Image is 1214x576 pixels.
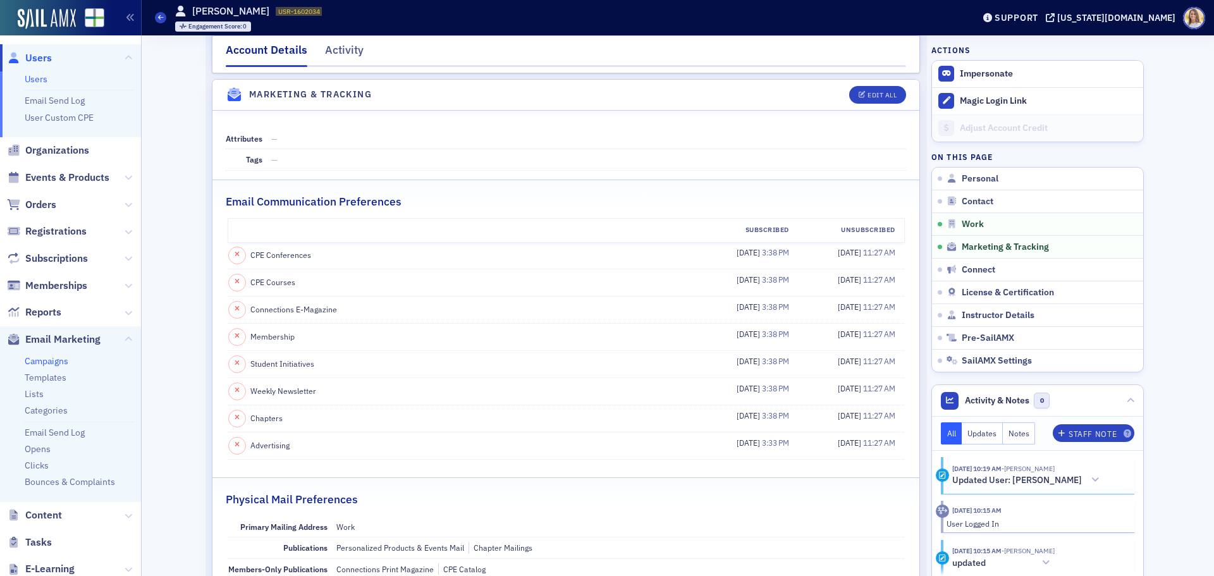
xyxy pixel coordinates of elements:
a: Templates [25,372,66,383]
h2: Email Communication Preferences [226,193,402,210]
span: CPE Courses [250,276,295,288]
span: 3:38 PM [762,302,789,312]
div: Unsubscribed [798,225,904,235]
span: Attributes [226,133,262,144]
span: Personal [962,173,998,185]
time: 9/15/2025 10:15 AM [952,546,1002,555]
div: Account Details [226,42,307,67]
span: Connections E-Magazine [250,303,337,315]
span: Email Marketing [25,333,101,346]
div: Edit All [868,92,897,99]
span: 3:38 PM [762,410,789,420]
span: 0 [1034,393,1050,408]
span: 11:27 AM [863,329,895,339]
span: [DATE] [737,356,762,366]
a: Categories [25,405,68,416]
span: [DATE] [737,274,762,285]
span: [DATE] [838,410,863,420]
button: Notes [1003,422,1036,444]
div: Update [936,551,949,565]
a: SailAMX [18,9,76,29]
div: 0 [188,23,247,30]
span: Student Initiatives [250,358,314,369]
a: Orders [7,198,56,212]
a: Email Send Log [25,427,85,438]
button: [US_STATE][DOMAIN_NAME] [1046,13,1180,22]
span: [DATE] [838,438,863,448]
span: — [271,133,278,144]
a: Email Send Log [25,95,85,106]
a: User Custom CPE [25,112,94,123]
button: All [941,422,962,444]
span: Contact [962,196,993,207]
span: [DATE] [737,302,762,312]
span: 11:27 AM [863,410,895,420]
a: Organizations [7,144,89,157]
span: [DATE] [838,356,863,366]
a: E-Learning [7,562,75,576]
a: Adjust Account Credit [932,114,1143,142]
span: 3:38 PM [762,383,789,393]
div: Subscribed [692,225,798,235]
a: Memberships [7,279,87,293]
div: Staff Note [1069,431,1117,438]
span: Users [25,51,52,65]
div: CPE Catalog [438,563,486,575]
span: USR-1602034 [278,7,320,16]
h4: Marketing & Tracking [249,88,372,101]
span: [DATE] [838,247,863,257]
a: Tasks [7,536,52,549]
button: Updates [962,422,1003,444]
span: Marketing & Tracking [962,242,1049,253]
img: SailAMX [85,8,104,28]
span: Patrick Sanford [1002,464,1055,473]
span: Members-Only Publications [228,564,328,574]
div: User Logged In [947,518,1125,529]
div: Activity [325,42,364,65]
h2: Physical Mail Preferences [226,491,358,508]
span: E-Learning [25,562,75,576]
span: 11:27 AM [863,356,895,366]
span: Patrick Sanford [1002,546,1055,555]
span: [DATE] [737,438,762,448]
a: View Homepage [76,8,104,30]
span: Instructor Details [962,310,1034,321]
button: Edit All [849,86,906,104]
span: [DATE] [838,302,863,312]
span: [DATE] [737,383,762,393]
a: Lists [25,388,44,400]
span: Weekly Newsletter [250,385,316,396]
span: 11:27 AM [863,274,895,285]
span: [DATE] [737,247,762,257]
div: Support [995,12,1038,23]
a: Opens [25,443,51,455]
button: Staff Note [1053,424,1134,442]
a: Events & Products [7,171,109,185]
div: Connections Print Magazine [336,563,434,575]
span: [DATE] [838,383,863,393]
a: Subscriptions [7,252,88,266]
div: Adjust Account Credit [960,123,1137,134]
a: Users [25,73,47,85]
span: Connect [962,264,995,276]
span: 3:38 PM [762,329,789,339]
button: updated [952,556,1055,570]
time: 9/15/2025 10:15 AM [952,506,1002,515]
span: [DATE] [737,410,762,420]
span: Content [25,508,62,522]
span: 11:27 AM [863,383,895,393]
span: Primary Mailing Address [240,522,328,532]
span: [DATE] [737,329,762,339]
span: 11:27 AM [863,247,895,257]
div: Engagement Score: 0 [175,21,252,32]
span: [DATE] [838,329,863,339]
button: Impersonate [960,68,1013,80]
span: — [271,154,278,164]
h4: On this page [931,151,1144,162]
span: 3:38 PM [762,356,789,366]
span: Subscriptions [25,252,88,266]
a: Clicks [25,460,49,471]
a: Users [7,51,52,65]
span: Registrations [25,224,87,238]
h5: Updated User: [PERSON_NAME] [952,475,1082,486]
